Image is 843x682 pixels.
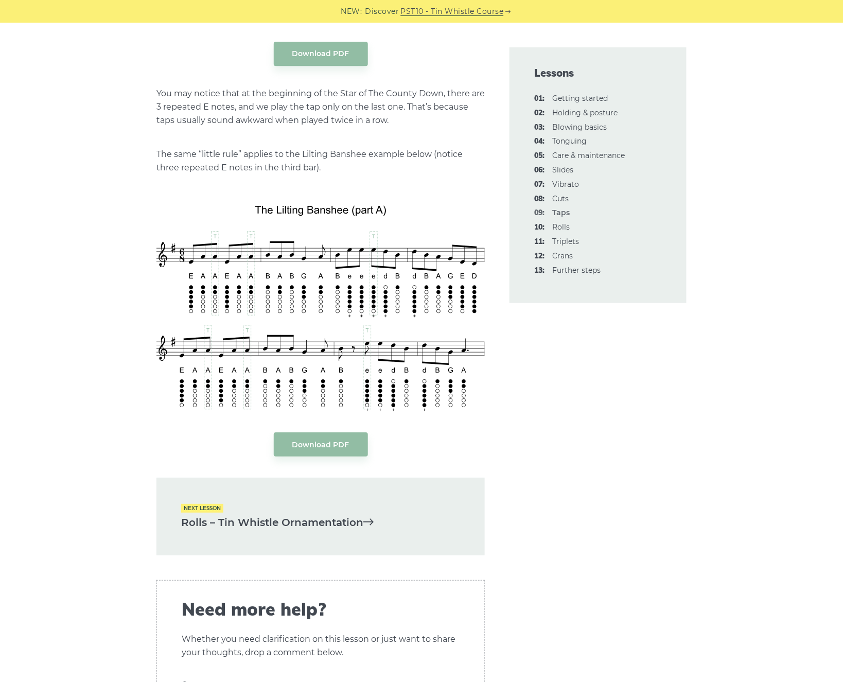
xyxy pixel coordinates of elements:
span: Next lesson [181,504,223,513]
p: The same “little rule” applies to the Lilting Banshee example below (notice three repeated E note... [156,148,485,174]
span: Need more help? [182,599,460,620]
a: Rolls – Tin Whistle Ornamentation [181,514,460,531]
span: 01: [534,93,545,105]
a: 03:Blowing basics [552,123,607,132]
a: 07:Vibrato [552,180,579,189]
span: 07: [534,179,545,191]
span: 06: [534,164,545,177]
span: Lessons [534,66,662,80]
a: 05:Care & maintenance [552,151,625,160]
a: 12:Crans [552,251,573,260]
span: 09: [534,207,545,219]
p: You may notice that at the beginning of the Star of The County Down, there are 3 repeated E notes... [156,87,485,127]
a: 11:Triplets [552,237,579,246]
strong: Taps [552,208,570,217]
span: 10: [534,221,545,234]
span: 05: [534,150,545,162]
span: 11: [534,236,545,248]
a: 04:Tonguing [552,136,587,146]
a: Download PDF [274,432,368,457]
a: 13:Further steps [552,266,601,275]
a: 08:Cuts [552,194,569,203]
span: 08: [534,193,545,205]
span: 13: [534,265,545,277]
span: Discover [365,6,399,18]
span: 02: [534,107,545,119]
a: 01:Getting started [552,94,608,103]
p: Whether you need clarification on this lesson or just want to share your thoughts, drop a comment... [182,633,460,659]
a: 02:Holding & posture [552,108,618,117]
a: Download PDF [274,42,368,66]
a: 10:Rolls [552,222,570,232]
span: 04: [534,135,545,148]
img: Tin Whistle Taps - The Lilting Banshee [156,196,485,411]
span: 12: [534,250,545,263]
a: 06:Slides [552,165,573,174]
span: 03: [534,121,545,134]
a: PST10 - Tin Whistle Course [401,6,504,18]
span: NEW: [341,6,362,18]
